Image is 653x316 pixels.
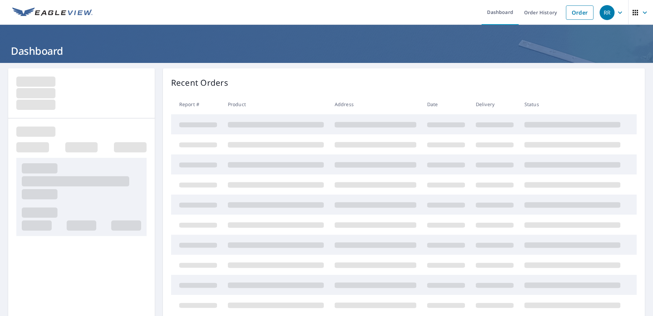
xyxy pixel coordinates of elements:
th: Status [519,94,626,114]
p: Recent Orders [171,77,228,89]
img: EV Logo [12,7,93,18]
th: Delivery [470,94,519,114]
div: RR [600,5,615,20]
h1: Dashboard [8,44,645,58]
a: Order [566,5,593,20]
th: Report # [171,94,222,114]
th: Product [222,94,329,114]
th: Date [422,94,470,114]
th: Address [329,94,422,114]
